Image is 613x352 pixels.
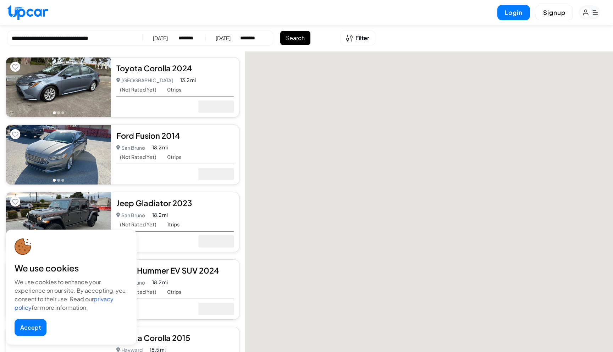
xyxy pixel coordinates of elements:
div: Ford Fusion 2014 [116,130,234,141]
span: 18.2 mi [152,279,168,286]
span: 13.2 mi [180,76,196,84]
span: (Not Rated Yet) [120,221,156,227]
button: Go to photo 1 [53,111,56,114]
p: San Bruno [116,210,145,220]
button: Search [280,31,310,45]
span: 0 trips [167,289,181,295]
span: (Not Rated Yet) [120,87,156,93]
span: 0 trips [167,87,181,93]
button: Add to favorites [10,197,20,207]
span: 18.2 mi [152,211,168,219]
span: Filter [355,34,369,42]
p: San Bruno [116,143,145,153]
button: Go to photo 3 [61,179,64,182]
button: Go to photo 3 [61,111,64,114]
img: Car Image [6,192,111,252]
div: Toyota Corolla 2024 [116,63,234,73]
span: (Not Rated Yet) [120,289,156,295]
div: GMC Hummer EV SUV 2024 [116,265,234,276]
div: [DATE] [153,34,168,42]
div: We use cookies [15,262,128,274]
button: Open filters [340,31,375,45]
button: Add to favorites [10,62,20,72]
button: Signup [536,5,573,20]
span: 18.2 mi [152,144,168,151]
div: Jeep Gladiator 2023 [116,198,234,208]
button: Add to favorites [10,129,20,139]
p: [GEOGRAPHIC_DATA] [116,75,173,85]
span: (Not Rated Yet) [120,154,156,160]
div: [DATE] [216,34,231,42]
button: Go to photo 1 [53,179,56,182]
button: Accept [15,319,46,336]
div: We use cookies to enhance your experience on our site. By accepting, you consent to their use. Re... [15,278,128,312]
span: 1 trips [167,221,180,227]
img: Car Image [6,125,111,185]
button: Login [497,5,530,20]
img: cookie-icon.svg [15,238,31,255]
button: Go to photo 2 [57,179,60,182]
button: Go to photo 2 [57,111,60,114]
div: Toyota Corolla 2015 [116,332,234,343]
img: Car Image [6,57,111,117]
img: Upcar Logo [7,5,48,20]
span: 0 trips [167,154,181,160]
